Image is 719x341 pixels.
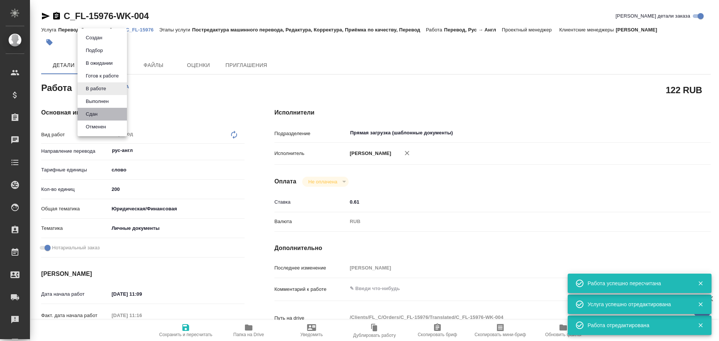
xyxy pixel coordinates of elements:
[84,123,108,131] button: Отменен
[588,301,686,308] div: Услуга успешно отредактирована
[84,59,115,67] button: В ожидании
[84,110,100,118] button: Сдан
[84,46,105,55] button: Подбор
[588,322,686,329] div: Работа отредактирована
[84,72,121,80] button: Готов к работе
[693,280,708,287] button: Закрыть
[84,34,104,42] button: Создан
[84,97,111,106] button: Выполнен
[693,322,708,329] button: Закрыть
[588,280,686,287] div: Работа успешно пересчитана
[693,301,708,308] button: Закрыть
[84,85,108,93] button: В работе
